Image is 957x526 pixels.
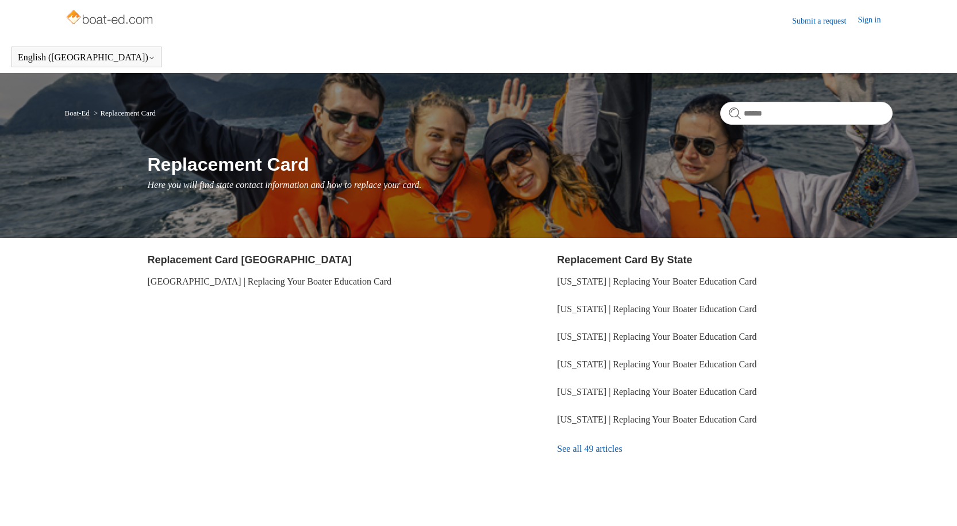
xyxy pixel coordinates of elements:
a: [GEOGRAPHIC_DATA] | Replacing Your Boater Education Card [148,277,392,286]
a: See all 49 articles [557,433,892,464]
a: [US_STATE] | Replacing Your Boater Education Card [557,304,756,314]
p: Here you will find state contact information and how to replace your card. [148,178,893,192]
a: [US_STATE] | Replacing Your Boater Education Card [557,277,756,286]
a: [US_STATE] | Replacing Your Boater Education Card [557,387,756,397]
a: Submit a request [792,15,858,27]
img: Boat-Ed Help Center home page [65,7,156,30]
a: Sign in [858,14,892,28]
li: Boat-Ed [65,109,92,117]
a: Replacement Card By State [557,254,692,266]
a: [US_STATE] | Replacing Your Boater Education Card [557,414,756,424]
a: Replacement Card [GEOGRAPHIC_DATA] [148,254,352,266]
a: Boat-Ed [65,109,90,117]
a: [US_STATE] | Replacing Your Boater Education Card [557,332,756,341]
button: English ([GEOGRAPHIC_DATA]) [18,52,155,63]
h1: Replacement Card [148,151,893,178]
li: Replacement Card [91,109,156,117]
input: Search [720,102,893,125]
a: [US_STATE] | Replacing Your Boater Education Card [557,359,756,369]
